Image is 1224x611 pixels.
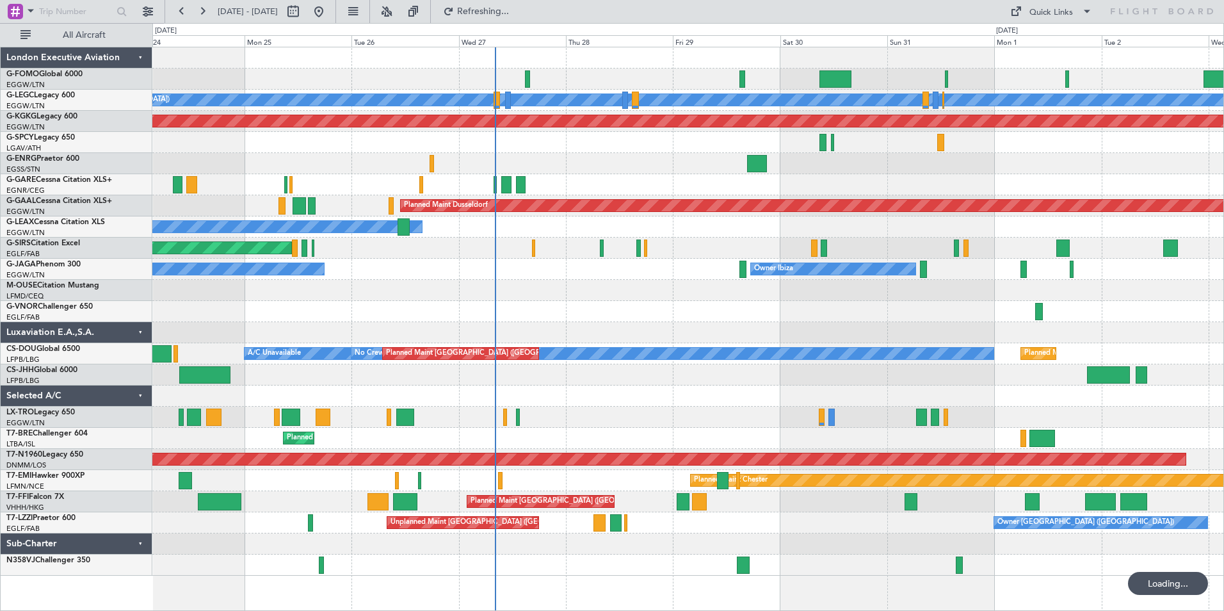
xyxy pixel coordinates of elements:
span: T7-EMI [6,472,31,480]
a: EGGW/LTN [6,418,45,428]
span: G-KGKG [6,113,36,120]
div: Planned Maint Warsaw ([GEOGRAPHIC_DATA]) [287,428,441,448]
div: Planned Maint [GEOGRAPHIC_DATA] ([GEOGRAPHIC_DATA] Intl) [471,492,684,511]
a: T7-EMIHawker 900XP [6,472,85,480]
span: CS-DOU [6,345,36,353]
a: LFPB/LBG [6,376,40,386]
a: EGGW/LTN [6,270,45,280]
div: Tue 2 [1102,35,1209,47]
div: A/C Unavailable [248,344,301,363]
a: T7-FFIFalcon 7X [6,493,64,501]
a: EGGW/LTN [6,228,45,238]
input: Trip Number [39,2,113,21]
a: LFMN/NCE [6,482,44,491]
div: Tue 26 [351,35,458,47]
a: VHHH/HKG [6,503,44,512]
span: N358VJ [6,557,35,564]
a: LFPB/LBG [6,355,40,364]
div: Unplanned Maint [GEOGRAPHIC_DATA] ([GEOGRAPHIC_DATA]) [391,513,601,532]
span: G-SPCY [6,134,34,142]
a: T7-BREChallenger 604 [6,430,88,437]
a: N358VJChallenger 350 [6,557,90,564]
div: Planned Maint [GEOGRAPHIC_DATA] ([GEOGRAPHIC_DATA]) [386,344,588,363]
div: Wed 27 [459,35,566,47]
span: G-FOMO [6,70,39,78]
a: EGLF/FAB [6,313,40,322]
span: M-OUSE [6,282,37,289]
button: Quick Links [1004,1,1099,22]
div: Quick Links [1029,6,1073,19]
span: G-GAAL [6,197,36,205]
span: LX-TRO [6,409,34,416]
button: All Aircraft [14,25,139,45]
div: No Crew [355,344,384,363]
a: EGLF/FAB [6,249,40,259]
a: EGNR/CEG [6,186,45,195]
span: G-JAGA [6,261,36,268]
span: T7-FFI [6,493,29,501]
span: [DATE] - [DATE] [218,6,278,17]
span: Refreshing... [456,7,510,16]
a: CS-DOUGlobal 6500 [6,345,80,353]
a: EGGW/LTN [6,122,45,132]
div: Sun 31 [887,35,994,47]
div: Owner [GEOGRAPHIC_DATA] ([GEOGRAPHIC_DATA]) [997,513,1174,532]
a: G-ENRGPraetor 600 [6,155,79,163]
div: Thu 28 [566,35,673,47]
a: G-GARECessna Citation XLS+ [6,176,112,184]
div: Loading... [1128,572,1208,595]
a: M-OUSECitation Mustang [6,282,99,289]
a: G-LEAXCessna Citation XLS [6,218,105,226]
a: EGGW/LTN [6,80,45,90]
a: LFMD/CEQ [6,291,44,301]
a: EGGW/LTN [6,101,45,111]
div: [DATE] [996,26,1018,37]
a: DNMM/LOS [6,460,46,470]
a: G-KGKGLegacy 600 [6,113,77,120]
span: CS-JHH [6,366,34,374]
a: G-JAGAPhenom 300 [6,261,81,268]
a: G-GAALCessna Citation XLS+ [6,197,112,205]
div: Sun 24 [137,35,244,47]
span: G-LEAX [6,218,34,226]
span: T7-N1960 [6,451,42,459]
div: Mon 1 [994,35,1101,47]
a: G-SIRSCitation Excel [6,240,80,247]
button: Refreshing... [437,1,514,22]
a: LGAV/ATH [6,143,41,153]
div: Fri 29 [673,35,780,47]
div: Mon 25 [245,35,351,47]
a: EGGW/LTN [6,207,45,216]
span: G-SIRS [6,240,31,247]
a: EGLF/FAB [6,524,40,534]
div: Sat 30 [780,35,887,47]
span: All Aircraft [33,31,135,40]
a: T7-LZZIPraetor 600 [6,514,76,522]
a: CS-JHHGlobal 6000 [6,366,77,374]
a: LTBA/ISL [6,439,35,449]
a: G-LEGCLegacy 600 [6,92,75,99]
div: Owner Ibiza [754,259,793,279]
div: [DATE] [155,26,177,37]
div: Planned Maint Dusseldorf [404,196,488,215]
a: LX-TROLegacy 650 [6,409,75,416]
a: EGSS/STN [6,165,40,174]
span: G-ENRG [6,155,36,163]
span: T7-LZZI [6,514,33,522]
div: Planned Maint Chester [694,471,768,490]
a: G-FOMOGlobal 6000 [6,70,83,78]
span: G-GARE [6,176,36,184]
span: G-VNOR [6,303,38,311]
a: G-SPCYLegacy 650 [6,134,75,142]
span: G-LEGC [6,92,34,99]
a: G-VNORChallenger 650 [6,303,93,311]
a: T7-N1960Legacy 650 [6,451,83,459]
span: T7-BRE [6,430,33,437]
